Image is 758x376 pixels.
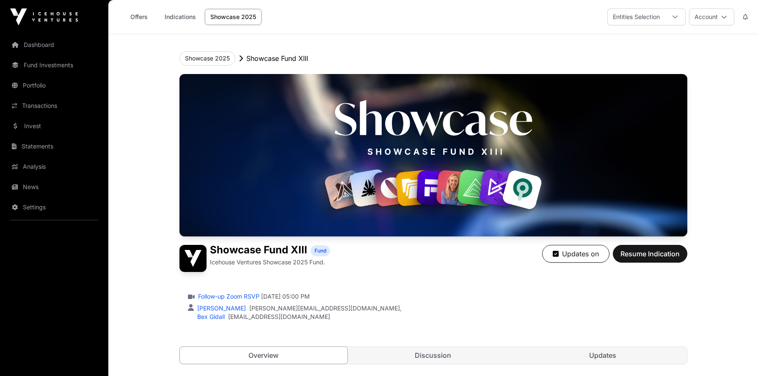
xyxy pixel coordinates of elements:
a: Settings [7,198,102,217]
a: Statements [7,137,102,156]
a: Transactions [7,96,102,115]
a: News [7,178,102,196]
a: Offers [122,9,156,25]
div: Entities Selection [608,9,665,25]
h1: Showcase Fund XIII [210,245,307,256]
img: Showcase Fund XIII [179,74,687,236]
a: Overview [179,346,348,364]
a: Updates [519,347,687,364]
button: Account [689,8,734,25]
span: Resume Indication [620,249,680,259]
a: Resume Indication [613,253,687,262]
a: Invest [7,117,102,135]
button: Resume Indication [613,245,687,263]
a: Fund Investments [7,56,102,74]
a: Showcase 2025 [205,9,262,25]
a: Portfolio [7,76,102,95]
a: Discussion [349,347,517,364]
a: [PERSON_NAME] [196,305,246,312]
a: [EMAIL_ADDRESS][DOMAIN_NAME] [228,313,330,321]
p: Icehouse Ventures Showcase 2025 Fund. [210,258,325,266]
nav: Tabs [180,347,687,364]
div: , [196,304,402,313]
img: Showcase Fund XIII [179,245,207,272]
a: Dashboard [7,36,102,54]
a: Analysis [7,157,102,176]
a: [PERSON_NAME][EMAIL_ADDRESS][DOMAIN_NAME] [249,304,400,313]
a: Follow-up Zoom RSVP [196,292,259,301]
a: Bex Gidall [196,313,225,320]
span: Fund [314,247,326,254]
span: [DATE] 05:00 PM [261,292,310,301]
img: Icehouse Ventures Logo [10,8,78,25]
a: Indications [159,9,201,25]
button: Showcase 2025 [179,51,235,66]
button: Updates on [542,245,609,263]
p: Showcase Fund XIII [246,53,308,63]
